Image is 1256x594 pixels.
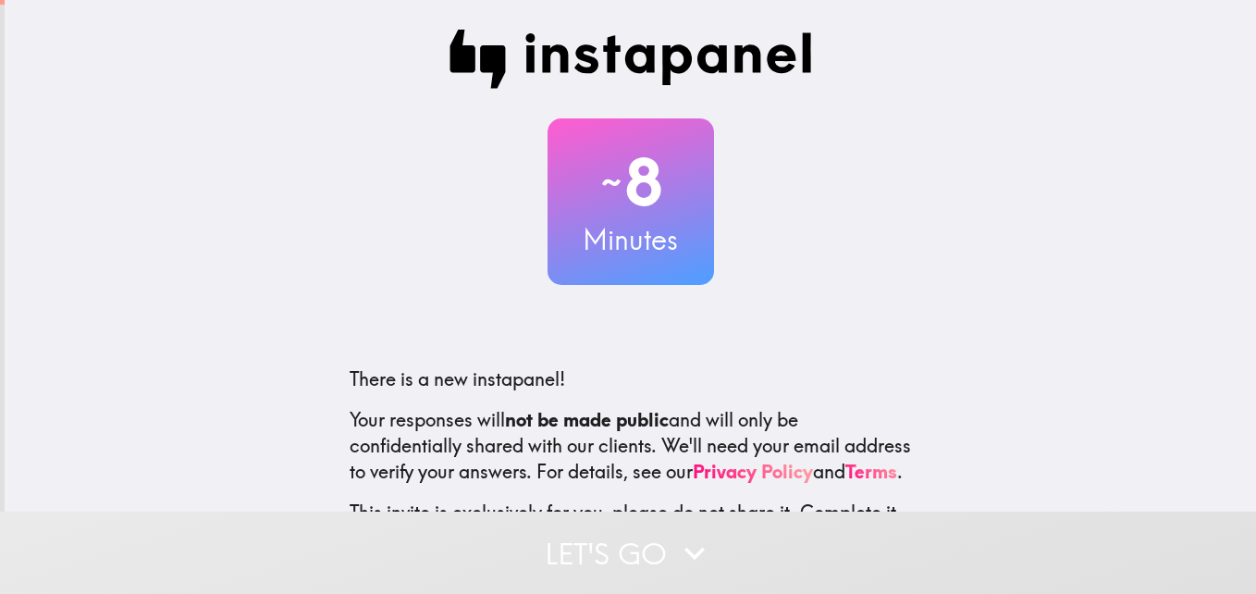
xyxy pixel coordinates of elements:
[845,460,897,483] a: Terms
[598,155,624,210] span: ~
[449,30,812,89] img: Instapanel
[548,144,714,220] h2: 8
[548,220,714,259] h3: Minutes
[505,408,669,431] b: not be made public
[693,460,813,483] a: Privacy Policy
[350,407,912,485] p: Your responses will and will only be confidentially shared with our clients. We'll need your emai...
[350,367,565,390] span: There is a new instapanel!
[350,500,912,551] p: This invite is exclusively for you, please do not share it. Complete it soon because spots are li...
